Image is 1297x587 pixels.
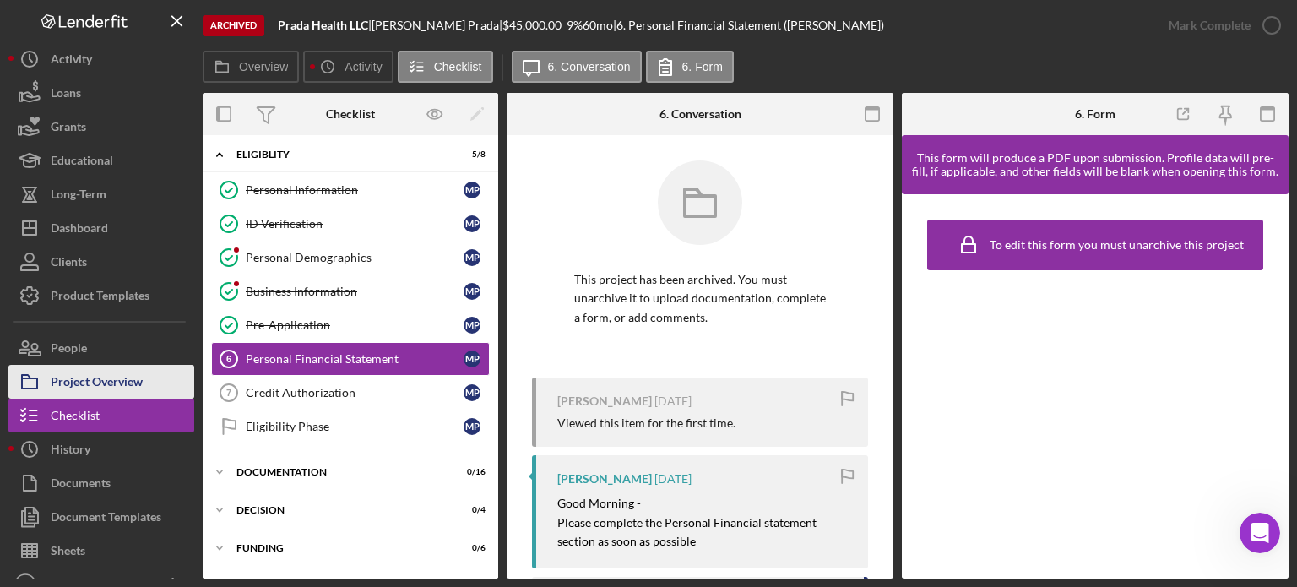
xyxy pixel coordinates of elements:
[8,110,194,144] a: Grants
[654,394,692,408] time: 2025-05-08 22:26
[434,60,482,73] label: Checklist
[455,505,486,515] div: 0 / 4
[548,60,631,73] label: 6. Conversation
[8,432,194,466] button: History
[464,317,480,334] div: M P
[17,299,72,317] span: 4 articles
[372,19,502,32] div: [PERSON_NAME] Prada |
[8,466,194,500] button: Documents
[398,51,493,83] button: Checklist
[51,365,143,403] div: Project Overview
[211,274,490,308] a: Business InformationMP
[11,42,327,75] input: Search for help
[211,241,490,274] a: Personal DemographicsMP
[8,279,194,313] button: Product Templates
[464,283,480,300] div: M P
[51,500,161,538] div: Document Templates
[910,151,1280,178] div: This form will produce a PDF upon submission. Profile data will pre-fill, if applicable, and othe...
[51,279,149,317] div: Product Templates
[51,177,106,215] div: Long-Term
[203,15,264,36] div: Archived
[17,212,301,230] p: How-To
[613,19,884,32] div: | 6. Personal Financial Statement ([PERSON_NAME])
[211,376,490,410] a: 7Credit AuthorizationMP
[8,245,194,279] button: Clients
[17,410,301,427] p: Managing Participants
[51,466,111,504] div: Documents
[246,251,464,264] div: Personal Demographics
[326,107,375,121] div: Checklist
[455,149,486,160] div: 5 / 8
[17,278,301,296] p: Add-Ons & Integrations
[567,19,583,32] div: 9 %
[51,110,86,148] div: Grants
[682,60,723,73] label: 6. Form
[203,51,299,83] button: Overview
[464,418,480,435] div: M P
[17,365,79,383] span: 11 articles
[574,270,826,327] p: This project has been archived. You must unarchive it to upload documentation, complete a form, o...
[557,496,641,510] mark: Good Morning -
[8,42,194,76] button: Activity
[140,457,198,469] span: Messages
[246,420,464,433] div: Eligibility Phase
[211,207,490,241] a: ID VerificationMP
[464,351,480,367] div: M P
[51,331,87,369] div: People
[464,249,480,266] div: M P
[148,7,193,35] h1: Help
[8,76,194,110] button: Loans
[8,500,194,534] button: Document Templates
[236,505,443,515] div: Decision
[464,215,480,232] div: M P
[1152,8,1289,42] button: Mark Complete
[557,416,735,430] div: Viewed this item for the first time.
[239,60,288,73] label: Overview
[246,386,464,399] div: Credit Authorization
[8,365,194,399] button: Project Overview
[8,211,194,245] button: Dashboard
[278,18,368,32] b: Prada Health LLC
[464,384,480,401] div: M P
[266,457,296,469] span: Help
[659,107,741,121] div: 6. Conversation
[17,344,301,361] p: Standard Lenderfit Forms
[8,144,194,177] button: Educational
[654,472,692,486] time: 2025-02-27 15:44
[51,42,92,80] div: Activity
[8,331,194,365] button: People
[990,238,1244,252] div: To edit this form you must unarchive this project
[1075,107,1115,121] div: 6. Form
[211,308,490,342] a: Pre-ApplicationMP
[8,177,194,211] button: Long-Term
[211,342,490,376] a: 6Personal Financial StatementMP
[8,534,194,568] button: Sheets
[557,472,652,486] div: [PERSON_NAME]
[8,399,194,432] button: Checklist
[51,76,81,114] div: Loans
[246,217,464,231] div: ID Verification
[236,467,443,477] div: Documentation
[1240,513,1280,553] iframe: To enrich screen reader interactions, please activate Accessibility in Grammarly extension settings
[236,543,443,553] div: Funding
[345,60,382,73] label: Activity
[11,42,327,75] div: Search for helpSearch for help
[557,394,652,408] div: [PERSON_NAME]
[455,543,486,553] div: 0 / 6
[17,146,301,164] p: Getting Started with Lenderfit
[17,167,79,185] span: 15 articles
[51,245,87,283] div: Clients
[51,432,90,470] div: History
